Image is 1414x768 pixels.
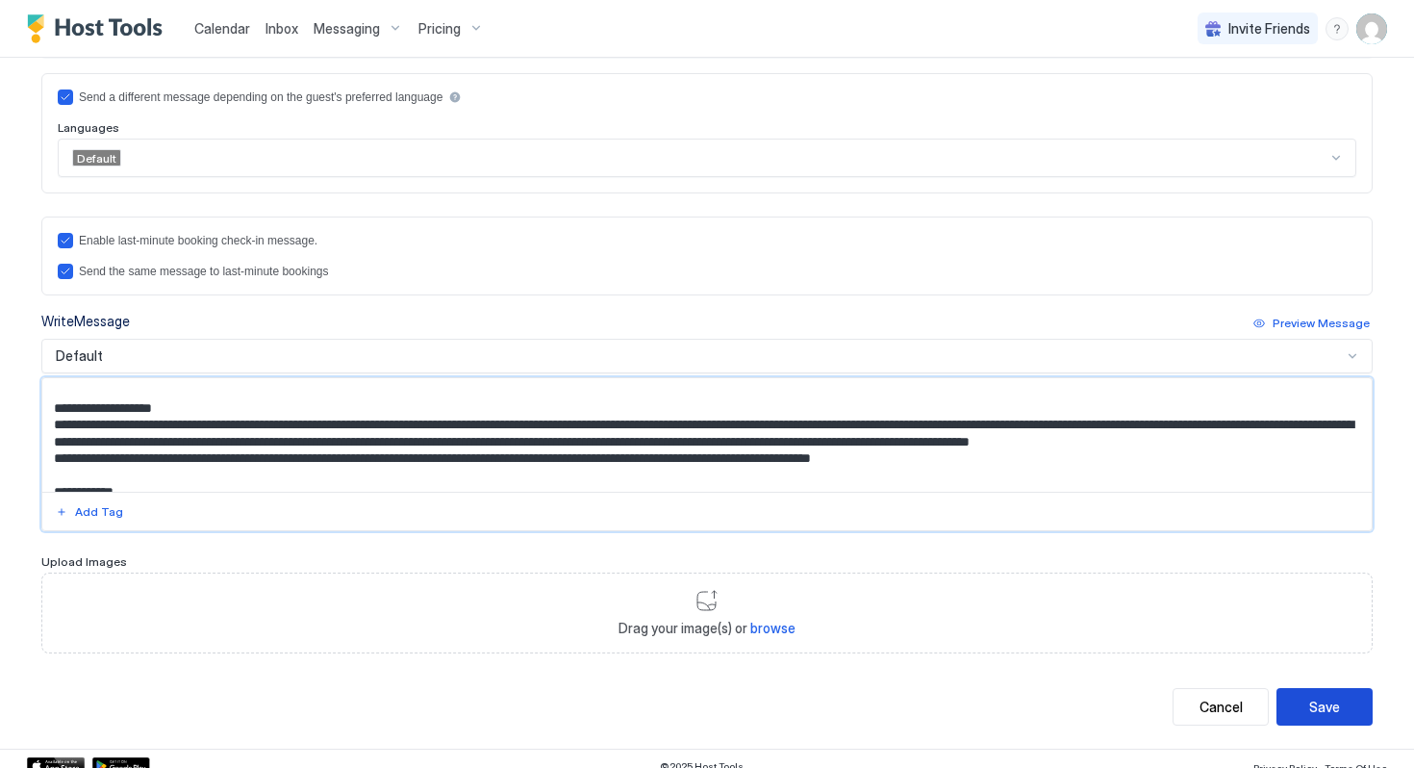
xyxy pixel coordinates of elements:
button: Preview Message [1250,312,1373,335]
a: Inbox [265,18,298,38]
span: Invite Friends [1228,20,1310,38]
a: Host Tools Logo [27,14,171,43]
button: Save [1276,688,1373,726]
div: Write Message [41,311,130,331]
div: languagesEnabled [58,90,1356,105]
div: User profile [1356,13,1387,44]
div: Preview Message [1273,315,1370,332]
div: Add Tag [75,503,123,521]
span: Default [77,151,116,166]
a: Calendar [194,18,250,38]
span: Upload Images [41,554,127,569]
button: Add Tag [53,500,126,524]
span: Default [56,347,103,365]
div: Save [1309,697,1340,717]
div: Enable last-minute booking check-in message. [79,234,317,247]
div: lastMinuteMessageIsTheSame [58,264,1356,279]
span: Calendar [194,20,250,37]
span: Messaging [314,20,380,38]
div: Send the same message to last-minute bookings [79,265,328,278]
span: Inbox [265,20,298,37]
button: Cancel [1173,688,1269,726]
iframe: Intercom live chat [19,703,65,749]
div: menu [1326,17,1349,40]
span: Drag your image(s) or [619,620,795,637]
span: Pricing [418,20,461,38]
div: Cancel [1199,697,1243,717]
div: lastMinuteMessageEnabled [58,233,1356,248]
textarea: Input Field [42,378,1372,492]
div: Send a different message depending on the guest's preferred language [79,90,442,104]
span: browse [750,620,795,636]
span: Languages [58,120,119,135]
